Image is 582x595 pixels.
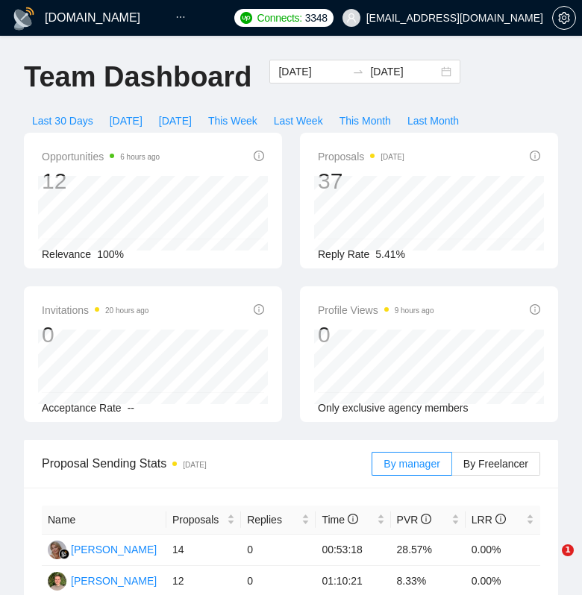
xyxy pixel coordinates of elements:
[399,109,467,133] button: Last Month
[346,13,357,23] span: user
[352,66,364,78] span: to
[42,506,166,535] th: Name
[24,60,251,95] h1: Team Dashboard
[12,7,36,31] img: logo
[166,506,241,535] th: Proposals
[110,113,143,129] span: [DATE]
[531,544,567,580] iframe: Intercom live chat
[159,113,192,129] span: [DATE]
[421,514,431,524] span: info-circle
[348,514,358,524] span: info-circle
[42,148,160,166] span: Opportunities
[305,10,328,26] span: 3348
[105,306,148,315] time: 20 hours ago
[32,113,93,129] span: Last 30 Days
[381,153,404,161] time: [DATE]
[384,458,439,470] span: By manager
[397,514,432,526] span: PVR
[172,511,224,528] span: Proposals
[318,301,434,319] span: Profile Views
[274,113,323,129] span: Last Week
[495,514,506,524] span: info-circle
[241,535,316,566] td: 0
[370,63,438,80] input: End date
[183,461,206,469] time: [DATE]
[120,153,160,161] time: 6 hours ago
[24,109,101,133] button: Last 30 Days
[407,113,459,129] span: Last Month
[318,148,404,166] span: Proposals
[48,574,157,586] a: P[PERSON_NAME]
[254,151,264,161] span: info-circle
[42,321,148,349] div: 0
[200,109,266,133] button: This Week
[322,514,357,526] span: Time
[552,12,576,24] a: setting
[166,535,241,566] td: 14
[316,535,390,566] td: 00:53:18
[391,535,466,566] td: 28.57%
[552,6,576,30] button: setting
[42,248,91,260] span: Relevance
[257,10,301,26] span: Connects:
[339,113,391,129] span: This Month
[254,304,264,315] span: info-circle
[48,541,66,559] img: MC
[42,167,160,195] div: 12
[266,109,331,133] button: Last Week
[466,535,540,566] td: 0.00%
[318,167,404,195] div: 37
[241,506,316,535] th: Replies
[42,402,122,414] span: Acceptance Rate
[42,454,372,473] span: Proposal Sending Stats
[530,151,540,161] span: info-circle
[48,543,157,555] a: MC[PERSON_NAME]
[318,402,469,414] span: Only exclusive agency members
[562,544,574,556] span: 1
[472,514,506,526] span: LRR
[48,572,66,591] img: P
[352,66,364,78] span: swap-right
[175,12,186,22] span: ellipsis
[530,304,540,315] span: info-circle
[101,109,151,133] button: [DATE]
[247,511,298,528] span: Replies
[395,306,434,315] time: 9 hours ago
[553,12,575,24] span: setting
[318,248,369,260] span: Reply Rate
[463,458,528,470] span: By Freelancer
[71,573,157,589] div: [PERSON_NAME]
[59,549,69,559] img: gigradar-bm.png
[151,109,200,133] button: [DATE]
[318,321,434,349] div: 0
[240,12,252,24] img: upwork-logo.png
[331,109,399,133] button: This Month
[128,402,134,414] span: --
[97,248,124,260] span: 100%
[208,113,257,129] span: This Week
[71,541,157,558] div: [PERSON_NAME]
[375,248,405,260] span: 5.41%
[278,63,346,80] input: Start date
[42,301,148,319] span: Invitations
